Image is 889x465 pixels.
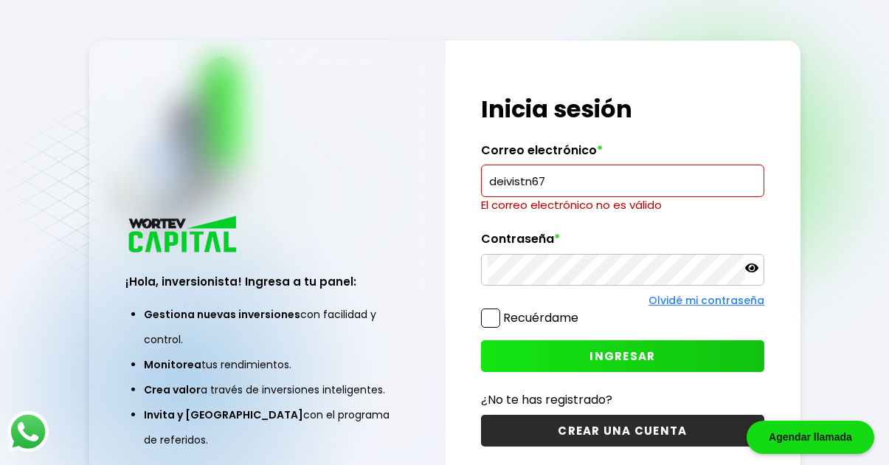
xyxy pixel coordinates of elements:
span: Monitorea [144,357,201,372]
button: CREAR UNA CUENTA [481,415,765,447]
span: Invita y [GEOGRAPHIC_DATA] [144,407,303,422]
label: Correo electrónico [481,143,765,165]
li: tus rendimientos. [144,352,391,377]
img: logo_wortev_capital [125,214,242,258]
h1: Inicia sesión [481,92,765,127]
span: Crea valor [144,382,201,397]
li: con facilidad y control. [144,302,391,352]
input: hola@wortev.capital [488,165,758,196]
li: a través de inversiones inteligentes. [144,377,391,402]
img: logos_whatsapp-icon.242b2217.svg [7,411,49,452]
a: Olvidé mi contraseña [648,293,764,308]
a: ¿No te has registrado?CREAR UNA CUENTA [481,390,765,447]
li: con el programa de referidos. [144,402,391,452]
p: El correo electrónico no es válido [481,197,765,213]
span: INGRESAR [590,348,656,364]
button: INGRESAR [481,340,765,372]
div: Agendar llamada [747,421,874,454]
h3: ¡Hola, inversionista! Ingresa a tu panel: [125,273,409,290]
label: Contraseña [481,232,765,254]
label: Recuérdame [503,309,578,326]
span: Gestiona nuevas inversiones [144,307,300,322]
p: ¿No te has registrado? [481,390,765,409]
